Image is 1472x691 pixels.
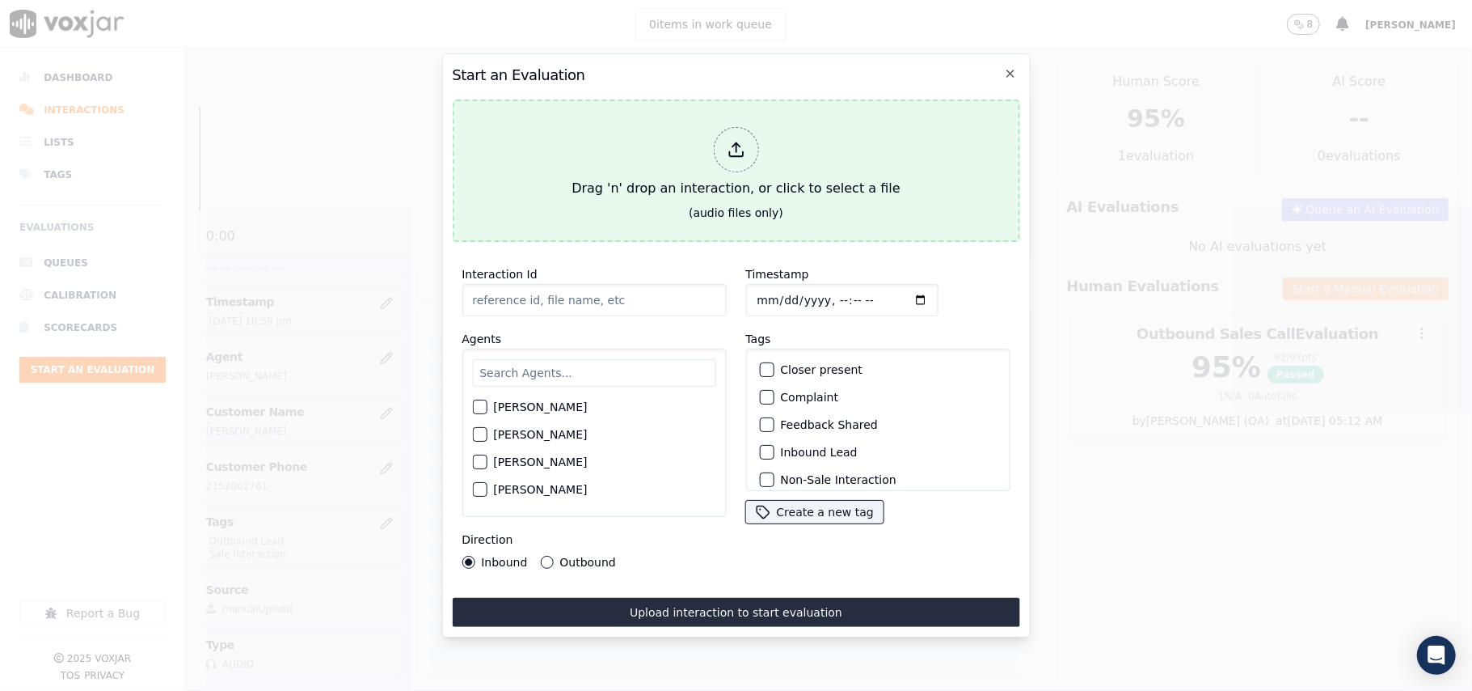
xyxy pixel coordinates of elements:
[462,533,512,546] label: Direction
[462,268,537,281] label: Interaction Id
[745,333,770,345] label: Tags
[745,268,808,281] label: Timestamp
[780,392,838,403] label: Complaint
[493,429,587,440] label: [PERSON_NAME]
[472,359,715,387] input: Search Agents...
[780,474,896,485] label: Non-Sale Interaction
[780,419,877,430] label: Feedback Shared
[565,121,906,205] div: Drag 'n' drop an interaction, or click to select a file
[493,456,587,468] label: [PERSON_NAME]
[481,557,527,568] label: Inbound
[745,501,883,524] button: Create a new tag
[559,557,615,568] label: Outbound
[780,364,863,375] label: Closer present
[462,284,726,316] input: reference id, file name, etc
[462,333,501,345] label: Agents
[452,598,1019,627] button: Upload interaction to start evaluation
[452,64,1019,87] h2: Start an Evaluation
[493,484,587,495] label: [PERSON_NAME]
[493,401,587,413] label: [PERSON_NAME]
[452,100,1019,242] button: Drag 'n' drop an interaction, or click to select a file (audio files only)
[689,205,783,221] div: (audio files only)
[780,447,857,458] label: Inbound Lead
[1417,636,1456,675] div: Open Intercom Messenger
